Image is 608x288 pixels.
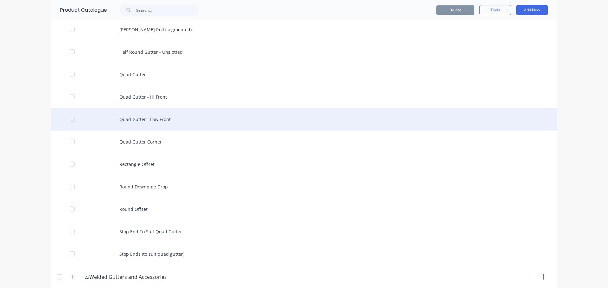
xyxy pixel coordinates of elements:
[51,198,557,220] div: Round Offset
[51,86,557,108] div: Quad Gutter - Hi Front
[51,220,557,243] div: Stop End To Suit Quad Gutter
[51,131,557,153] div: Quad Gutter Corner
[51,63,557,86] div: Quad Gutter
[85,273,166,281] input: Enter category name
[136,4,199,16] input: Search...
[51,18,557,41] div: [PERSON_NAME] Roll (segmented)
[51,108,557,131] div: Quad Gutter - Low Front
[51,175,557,198] div: Round Downpipe Drop
[516,5,548,15] button: Add New
[51,243,557,265] div: Stop Ends (to suit quad gutter)
[436,5,474,15] button: Delete
[51,41,557,63] div: Half Round Gutter - Unslotted
[51,153,557,175] div: Rectangle Offset
[479,5,511,15] button: Tools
